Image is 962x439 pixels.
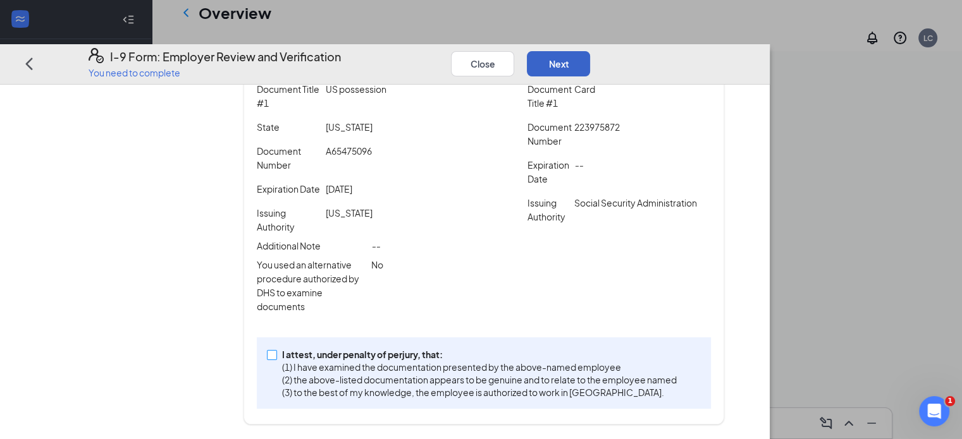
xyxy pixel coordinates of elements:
[919,396,949,426] iframe: Intercom live chat
[257,120,321,134] p: State
[257,68,321,110] p: List B Document Title #1
[89,66,341,78] p: You need to complete
[527,158,570,186] p: Expiration Date
[89,48,104,63] svg: FormI9EVerifyIcon
[282,361,677,373] p: (1) I have examined the documentation presented by the above-named employee
[371,259,383,270] span: No
[527,51,590,76] button: Next
[257,258,366,313] p: You used an alternative procedure authorized by DHS to examine documents
[574,69,689,95] span: Unrestricted Social Security Card
[257,144,321,172] p: Document Number
[257,182,321,196] p: Expiration Date
[282,348,677,361] p: I attest, under penalty of perjury, that:
[282,373,677,386] p: (2) the above-listed documentation appears to be genuine and to relate to the employee named
[257,206,321,234] p: Issuing Authority
[326,207,373,219] span: [US_STATE]
[451,51,514,76] button: Close
[527,120,570,148] p: Document Number
[282,386,677,399] p: (3) to the best of my knowledge, the employee is authorized to work in [GEOGRAPHIC_DATA].
[527,196,570,224] p: Issuing Authority
[326,121,373,133] span: [US_STATE]
[574,121,620,133] span: 223975872
[574,197,697,208] span: Social Security Administration
[574,159,583,171] span: --
[257,239,366,253] p: Additional Note
[326,145,372,157] span: A65475096
[110,48,341,66] h4: I-9 Form: Employer Review and Verification
[371,240,380,251] span: --
[527,68,570,110] p: List C Document Title #1
[326,69,516,95] span: Driver’s License issued by U.S State or outlying US possession
[945,396,955,406] span: 1
[326,183,352,195] span: [DATE]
